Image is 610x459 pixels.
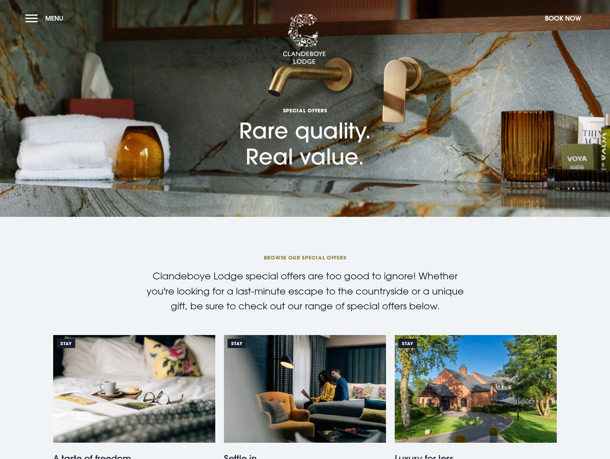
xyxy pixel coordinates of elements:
img: https://clandeboyelodge.s3-assets.com/offer-thumbnails/taste-of-freedom-special-offers-2025.png [53,335,215,443]
button: Menu [25,10,67,26]
img: Clandeboye Lodge [283,14,326,65]
span: Menu [45,14,63,22]
button: Book Now [541,10,585,26]
span: Special Offers [239,107,371,114]
h1: Rare quality. Real value. [239,51,371,170]
p: Clandeboye Lodge special offers are too good to ignore! Whether you're looking for a last-minute ... [139,269,471,314]
img: https://clandeboyelodge.s3-assets.com/offer-thumbnails/Luxury-for-less-special-offer.png [395,335,557,443]
span: Stay [228,339,246,348]
span: Stay [57,339,75,348]
span: BROWSE OUR SPECIAL OFFERS [133,254,477,261]
span: Stay [398,339,417,348]
img: https://clandeboyelodge.s3-assets.com/offer-thumbnails/Settle-In-464x309.jpg [224,335,386,443]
